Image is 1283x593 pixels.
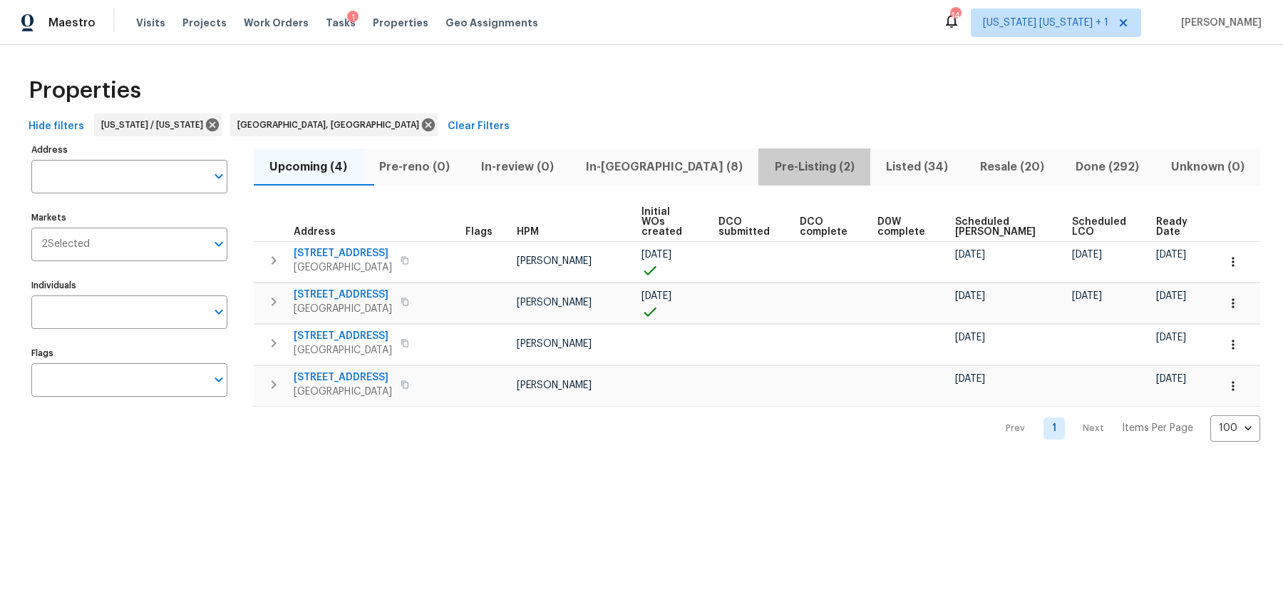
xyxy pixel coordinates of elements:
[29,83,141,98] span: Properties
[294,302,392,316] span: [GEOGRAPHIC_DATA]
[230,113,438,136] div: [GEOGRAPHIC_DATA], [GEOGRAPHIC_DATA]
[955,291,985,301] span: [DATE]
[294,370,392,385] span: [STREET_ADDRESS]
[442,113,515,140] button: Clear Filters
[1072,250,1102,260] span: [DATE]
[517,380,592,390] span: [PERSON_NAME]
[877,217,931,237] span: D0W complete
[517,256,592,266] span: [PERSON_NAME]
[326,18,356,28] span: Tasks
[767,157,862,177] span: Pre-Listing (2)
[294,385,392,399] span: [GEOGRAPHIC_DATA]
[950,9,960,23] div: 14
[517,339,592,349] span: [PERSON_NAME]
[879,157,956,177] span: Listed (34)
[955,217,1048,237] span: Scheduled [PERSON_NAME]
[294,288,392,302] span: [STREET_ADDRESS]
[262,157,355,177] span: Upcoming (4)
[94,113,222,136] div: [US_STATE] / [US_STATE]
[294,260,392,275] span: [GEOGRAPHIC_DATA]
[1164,157,1252,177] span: Unknown (0)
[955,374,985,384] span: [DATE]
[955,333,985,343] span: [DATE]
[182,16,227,30] span: Projects
[1156,374,1186,384] span: [DATE]
[641,250,671,260] span: [DATE]
[347,11,359,25] div: 1
[1072,291,1102,301] span: [DATE]
[1210,410,1260,447] div: 100
[41,238,90,250] span: 2 Selected
[992,415,1260,442] nav: Pagination Navigation
[294,343,392,358] span: [GEOGRAPHIC_DATA]
[31,146,227,154] label: Address
[465,227,493,237] span: Flags
[517,227,539,237] span: HPM
[718,217,776,237] span: DCO submitted
[101,118,209,132] span: [US_STATE] / [US_STATE]
[31,213,227,222] label: Markets
[1072,217,1131,237] span: Scheduled LCO
[29,118,84,136] span: Hide filters
[209,234,229,254] button: Open
[641,291,671,301] span: [DATE]
[48,16,96,30] span: Maestro
[209,302,229,322] button: Open
[31,281,227,290] label: Individuals
[800,217,853,237] span: DCO complete
[1156,291,1186,301] span: [DATE]
[373,16,428,30] span: Properties
[1156,250,1186,260] span: [DATE]
[1156,217,1193,237] span: Ready Date
[445,16,538,30] span: Geo Assignments
[31,349,227,358] label: Flags
[517,298,592,308] span: [PERSON_NAME]
[136,16,165,30] span: Visits
[294,329,392,343] span: [STREET_ADDRESS]
[1156,333,1186,343] span: [DATE]
[237,118,425,132] span: [GEOGRAPHIC_DATA], [GEOGRAPHIC_DATA]
[641,207,694,237] span: Initial WOs created
[294,227,336,237] span: Address
[372,157,458,177] span: Pre-reno (0)
[209,166,229,186] button: Open
[244,16,309,30] span: Work Orders
[474,157,562,177] span: In-review (0)
[955,250,985,260] span: [DATE]
[972,157,1051,177] span: Resale (20)
[209,370,229,390] button: Open
[983,16,1108,30] span: [US_STATE] [US_STATE] + 1
[1175,16,1262,30] span: [PERSON_NAME]
[23,113,90,140] button: Hide filters
[1122,421,1193,435] p: Items Per Page
[448,118,510,136] span: Clear Filters
[579,157,751,177] span: In-[GEOGRAPHIC_DATA] (8)
[294,246,392,260] span: [STREET_ADDRESS]
[1044,417,1065,440] a: Goto page 1
[1068,157,1147,177] span: Done (292)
